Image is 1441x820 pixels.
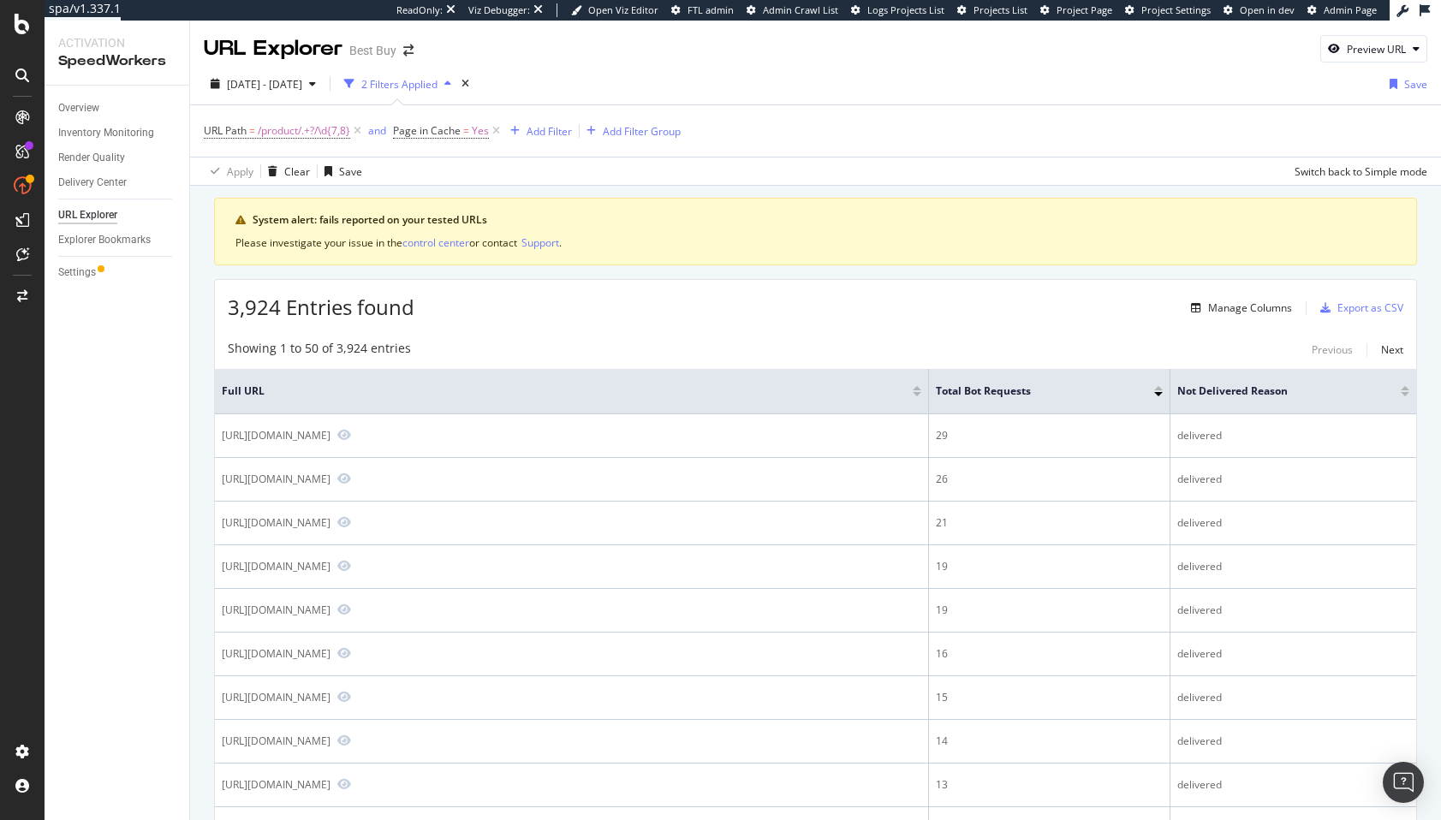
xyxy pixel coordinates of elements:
[58,206,117,224] div: URL Explorer
[1295,164,1427,179] div: Switch back to Simple mode
[1177,515,1409,531] div: delivered
[1177,777,1409,793] div: delivered
[957,3,1027,17] a: Projects List
[851,3,944,17] a: Logs Projects List
[763,3,838,16] span: Admin Crawl List
[936,690,1163,705] div: 15
[284,164,310,179] div: Clear
[1288,157,1427,185] button: Switch back to Simple mode
[339,164,362,179] div: Save
[58,99,177,117] a: Overview
[204,34,342,63] div: URL Explorer
[1383,70,1427,98] button: Save
[580,121,681,141] button: Add Filter Group
[58,264,177,282] a: Settings
[337,647,351,659] a: Preview https://www.bestbuy.com/product/msi-vector-gp68hx-16-144hz-fhd-gaming-laptop-intel-core-i...
[337,560,351,572] a: Preview https://www.bestbuy.com/product/samsung-odyssey-g3-27-led-freesync-premium-pro-gaming-mon...
[318,157,362,185] button: Save
[1312,342,1353,357] div: Previous
[521,235,559,250] div: Support
[222,515,330,530] div: [URL][DOMAIN_NAME]
[58,149,125,167] div: Render Quality
[337,429,351,441] a: Preview https://www.bestbuy.com/product/apple-watch-se-2nd-generation-gps-cellular-44mm-aluminum-...
[214,198,1417,265] div: warning banner
[1184,298,1292,318] button: Manage Columns
[671,3,734,17] a: FTL admin
[463,123,469,138] span: =
[337,603,351,615] a: Preview https://www.bestbuy.com/product/rde-wireless-go-ii-dual-channel-wireless-microphone-syste...
[337,778,351,790] a: Preview https://www.bestbuy.com/product/msi-mag271qpxqdoled-27-quantum-dot-oled-qhd-360hz-0-03ms-...
[261,157,310,185] button: Clear
[1224,3,1295,17] a: Open in dev
[222,777,330,792] div: [URL][DOMAIN_NAME]
[222,472,330,486] div: [URL][DOMAIN_NAME]
[1125,3,1211,17] a: Project Settings
[349,42,396,59] div: Best Buy
[936,559,1163,574] div: 19
[1337,300,1403,315] div: Export as CSV
[58,124,154,142] div: Inventory Monitoring
[603,124,681,139] div: Add Filter Group
[1347,42,1406,56] div: Preview URL
[58,206,177,224] a: URL Explorer
[458,75,473,92] div: times
[235,235,1396,251] div: Please investigate your issue in the or contact .
[1307,3,1377,17] a: Admin Page
[1324,3,1377,16] span: Admin Page
[1383,762,1424,803] div: Open Intercom Messenger
[222,559,330,573] div: [URL][DOMAIN_NAME]
[1177,646,1409,662] div: delivered
[222,734,330,748] div: [URL][DOMAIN_NAME]
[1177,559,1409,574] div: delivered
[258,119,350,143] span: /product/.+?/\d{7,8}
[1177,428,1409,443] div: delivered
[936,472,1163,487] div: 26
[1381,342,1403,357] div: Next
[936,515,1163,531] div: 21
[204,157,253,185] button: Apply
[58,231,177,249] a: Explorer Bookmarks
[58,34,176,51] div: Activation
[337,691,351,703] a: Preview https://www.bestbuy.com/product/anker-powerline-select-usb-cable-with-lightning-connector...
[368,123,386,138] div: and
[58,149,177,167] a: Render Quality
[1312,340,1353,360] button: Previous
[688,3,734,16] span: FTL admin
[58,264,96,282] div: Settings
[58,51,176,71] div: SpeedWorkers
[402,235,469,251] button: control center
[58,174,127,192] div: Delivery Center
[249,123,255,138] span: =
[1208,300,1292,315] div: Manage Columns
[222,603,330,617] div: [URL][DOMAIN_NAME]
[571,3,658,17] a: Open Viz Editor
[393,123,461,138] span: Page in Cache
[396,3,443,17] div: ReadOnly:
[227,164,253,179] div: Apply
[58,231,151,249] div: Explorer Bookmarks
[368,122,386,139] button: and
[1313,294,1403,322] button: Export as CSV
[1057,3,1112,16] span: Project Page
[588,3,658,16] span: Open Viz Editor
[337,472,351,484] a: Preview https://www.bestbuy.com/product/hp-smart-tank-plus-651-wireless-all-in-one-supertank-inkj...
[58,124,177,142] a: Inventory Monitoring
[227,77,302,92] span: [DATE] - [DATE]
[936,383,1128,399] span: Total Bot Requests
[402,235,469,250] div: control center
[253,212,1396,228] div: System alert: fails reported on your tested URLs
[1177,472,1409,487] div: delivered
[747,3,838,17] a: Admin Crawl List
[1040,3,1112,17] a: Project Page
[1404,77,1427,92] div: Save
[222,646,330,661] div: [URL][DOMAIN_NAME]
[361,77,438,92] div: 2 Filters Applied
[503,121,572,141] button: Add Filter
[222,428,330,443] div: [URL][DOMAIN_NAME]
[222,383,887,399] span: Full URL
[228,340,411,360] div: Showing 1 to 50 of 3,924 entries
[468,3,530,17] div: Viz Debugger:
[1177,734,1409,749] div: delivered
[337,516,351,528] a: Preview https://www.bestbuy.com/product/whirlpool-19-2-cu-ft-french-door-refrigerator-with-freeze...
[1320,35,1427,62] button: Preview URL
